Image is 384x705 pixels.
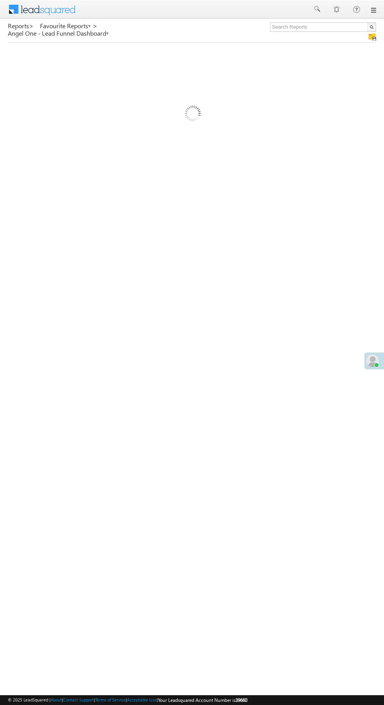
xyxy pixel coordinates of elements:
[235,697,247,703] span: 39660
[127,697,157,702] a: Acceptable Use
[29,21,34,30] span: >
[95,697,126,702] a: Terms of Service
[368,33,376,41] img: Manage all your saved reports!
[93,21,98,30] span: >
[8,22,34,29] a: Reports>
[8,696,247,704] span: © 2025 LeadSquared | | | | |
[51,697,62,702] a: About
[40,22,98,29] a: Favourite Reports >
[158,697,247,703] span: Your Leadsquared Account Number is
[270,22,376,32] input: Search Reports
[152,74,233,155] img: Loading...
[8,30,109,37] a: Angel One - Lead Funnel Dashboard
[63,697,94,702] a: Contact Support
